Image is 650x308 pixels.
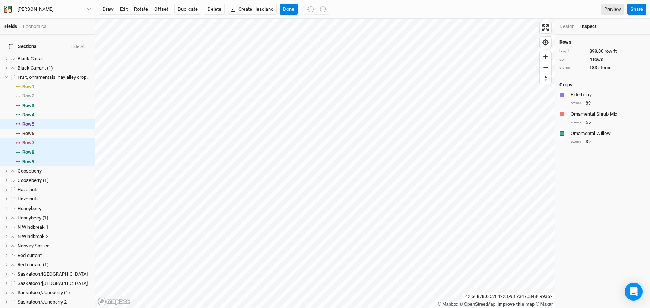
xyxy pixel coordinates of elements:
a: OpenStreetMap [460,302,496,307]
div: stems [571,139,582,145]
a: Mapbox [438,302,458,307]
div: 55 [571,119,646,126]
div: stems [571,100,582,106]
span: Red currant (1) [18,262,49,267]
div: Black Currant [18,56,91,62]
span: rows [593,56,603,63]
div: Elderberry [571,92,644,98]
div: 42.60878035204223 , -93.73470348099352 [463,293,555,301]
div: Hazelnuts [18,187,91,193]
span: N Windbreak 2 [18,234,48,239]
div: Red currant [18,253,91,259]
span: Sections [9,44,37,49]
button: draw [99,4,117,15]
div: Open Intercom Messenger [625,283,643,301]
span: Row 7 [22,140,34,146]
a: Preview [601,4,624,15]
span: row ft [605,48,617,55]
div: Hazelnuts [18,196,91,202]
span: Honeyberry (1) [18,215,48,221]
div: 89 [571,100,646,106]
div: 4 [559,56,646,63]
span: Black Currant [18,56,46,61]
span: Row 8 [22,149,34,155]
button: rotate [131,4,151,15]
div: stems [559,65,586,71]
div: Fruit, onramentals, hay alley croping [18,74,91,80]
span: Norway Spruce [18,243,50,248]
div: N Windbreak 2 [18,234,91,240]
div: Saskatoon/Juneberry 2 [18,299,91,305]
button: Done [280,4,298,15]
button: Create Headland [228,4,277,15]
span: Honeyberry [18,206,41,211]
button: Duplicate [174,4,201,15]
span: stems [598,64,612,71]
div: Design [559,23,574,30]
div: Black Currant (1) [18,65,91,71]
span: Zoom out [540,62,551,73]
div: Economics [23,23,47,30]
div: Saskatoon/Juneberry [18,271,91,277]
button: Delete [204,4,225,15]
span: Row 2 [22,93,34,99]
span: Gooseberry (1) [18,177,49,183]
button: Find my location [540,37,551,48]
button: Hide All [70,44,86,49]
div: Ornamental Willow [571,130,644,137]
div: qty [559,57,586,62]
a: Mapbox logo [98,297,130,306]
div: Honeyberry [18,206,91,212]
button: offset [151,4,171,15]
span: Saskatoon/[GEOGRAPHIC_DATA] [18,271,88,277]
span: Row 4 [22,112,34,118]
span: Red currant [18,253,42,258]
div: Saskatoon/Juneberry (1) [18,290,91,296]
div: Ornamental Shrub Mix [571,111,644,118]
span: Saskatoon/Juneberry (1) [18,290,70,295]
span: Row 5 [22,121,34,127]
span: N Windbreak 1 [18,224,48,230]
div: Inspect [580,23,607,30]
span: Saskatoon/[GEOGRAPHIC_DATA] [18,280,88,286]
button: Zoom out [540,62,551,73]
div: Norway Spruce [18,243,91,249]
div: Gooseberry (1) [18,177,91,183]
div: Red currant (1) [18,262,91,268]
div: length [559,49,586,54]
span: Gooseberry [18,168,42,174]
span: Hazelnuts [18,187,39,192]
button: Reset bearing to north [540,73,551,84]
span: Black Currant (1) [18,65,53,71]
h4: Crops [559,82,573,88]
a: Maxar [536,302,553,307]
div: 39 [571,138,646,145]
span: Row 6 [22,131,34,137]
button: Share [627,4,646,15]
span: Saskatoon/Juneberry 2 [18,299,67,305]
div: Gooseberry [18,168,91,174]
div: [PERSON_NAME] [18,6,53,13]
button: Undo (^z) [304,4,317,15]
button: Zoom in [540,51,551,62]
div: Saskatoon/Juneberry [18,280,91,286]
h4: Rows [559,39,646,45]
span: Fruit, onramentals, hay alley croping [18,74,93,80]
canvas: Map [95,19,555,308]
div: Garrett Hilpipre [18,6,53,13]
div: N Windbreak 1 [18,224,91,230]
span: Row 1 [22,84,34,90]
button: edit [117,4,131,15]
button: [PERSON_NAME] [4,5,91,13]
button: Enter fullscreen [540,22,551,33]
span: Row 3 [22,103,34,109]
div: stems [571,120,582,125]
span: Row 9 [22,159,34,165]
button: Redo (^Z) [317,4,330,15]
span: Hazelnuts [18,196,39,202]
